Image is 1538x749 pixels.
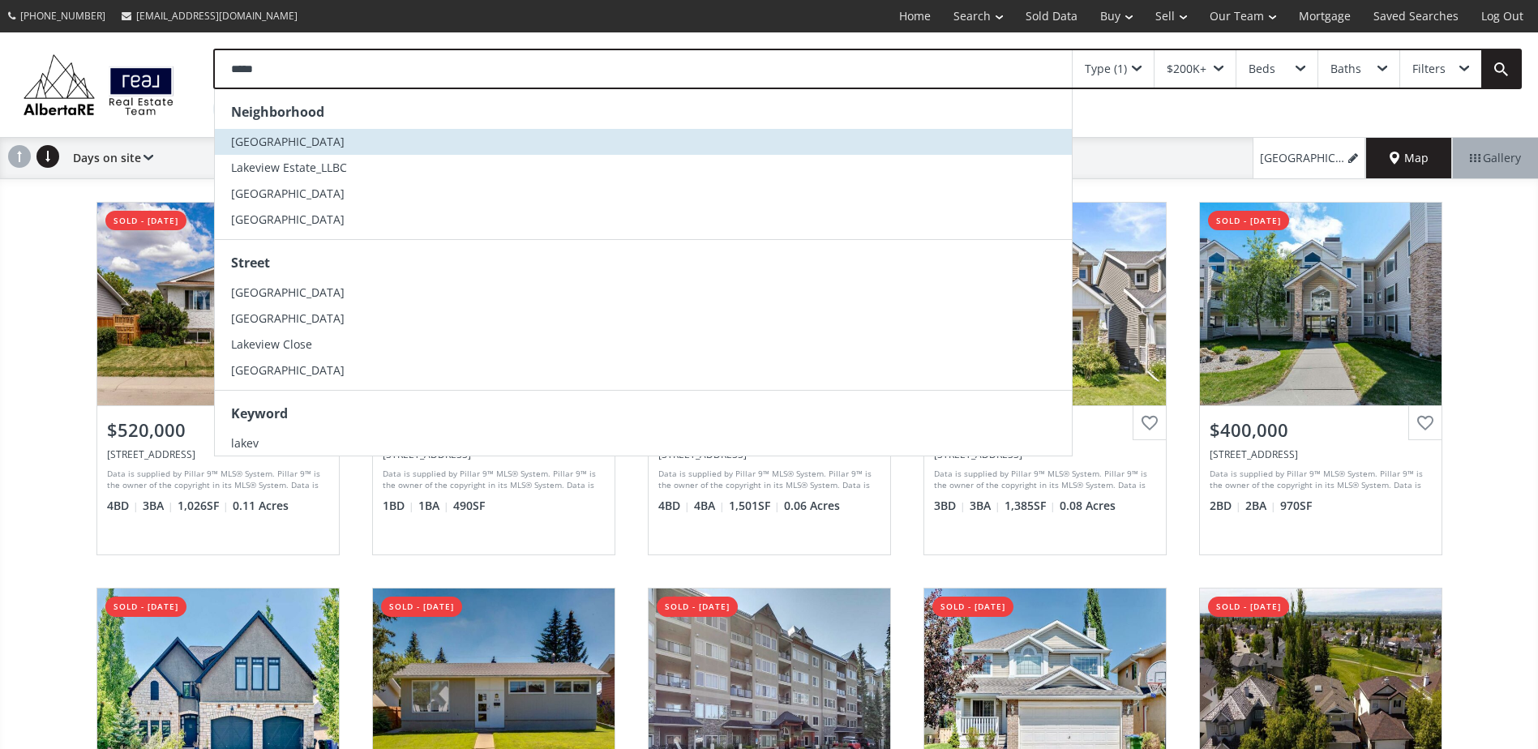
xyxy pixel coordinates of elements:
div: $520,000 [107,417,329,443]
div: Beds [1249,63,1275,75]
span: [GEOGRAPHIC_DATA] [231,362,345,378]
span: 3 BA [143,498,174,514]
div: Data is supplied by Pillar 9™ MLS® System. Pillar 9™ is the owner of the copyright in its MLS® Sy... [107,468,325,492]
a: [GEOGRAPHIC_DATA], over $200K [1253,138,1366,178]
span: 970 SF [1280,498,1312,514]
div: Data is supplied by Pillar 9™ MLS® System. Pillar 9™ is the owner of the copyright in its MLS® Sy... [1210,468,1428,492]
span: Gallery [1470,150,1521,166]
span: 4 BD [658,498,690,514]
span: 1,501 SF [729,498,780,514]
span: 1,026 SF [178,498,229,514]
div: Data is supplied by Pillar 9™ MLS® System. Pillar 9™ is the owner of the copyright in its MLS® Sy... [383,468,601,492]
span: [GEOGRAPHIC_DATA] [231,310,345,326]
span: 2 BA [1245,498,1276,514]
span: 0.08 Acres [1060,498,1116,514]
div: Data is supplied by Pillar 9™ MLS® System. Pillar 9™ is the owner of the copyright in its MLS® Sy... [934,468,1152,492]
strong: Keyword [231,404,288,422]
span: [GEOGRAPHIC_DATA] [231,186,345,201]
img: Logo [16,50,181,119]
span: [PHONE_NUMBER] [20,9,105,23]
div: Map [1366,138,1452,178]
strong: Street [231,254,270,272]
span: 3 BD [934,498,966,514]
span: Lakeview Estate_LLBC [231,160,347,175]
span: 4 BD [107,498,139,514]
div: City: [GEOGRAPHIC_DATA] [213,97,368,121]
div: Filters [1412,63,1446,75]
span: [GEOGRAPHIC_DATA] [231,285,345,300]
div: $400,000 [1210,417,1432,443]
span: 0.06 Acres [784,498,840,514]
div: Days on site [65,138,153,178]
span: 1 BA [418,498,449,514]
div: 4307 Dovercrest Drive SE, Calgary, AB T2B 1X6 [107,447,329,461]
span: 2 BD [1210,498,1241,514]
div: Data is supplied by Pillar 9™ MLS® System. Pillar 9™ is the owner of the copyright in its MLS® Sy... [658,468,876,492]
div: Baths [1330,63,1361,75]
span: 1,385 SF [1005,498,1056,514]
strong: Neighborhood [231,103,324,121]
span: 3 BA [970,498,1000,514]
span: [GEOGRAPHIC_DATA], over $200K [1260,150,1345,166]
span: [GEOGRAPHIC_DATA] [231,212,345,227]
div: 7451 Springbank Boulevard SW #2301, Calgary, AB T3H 4K5 [1210,447,1432,461]
span: Lakeview Close [231,336,312,352]
span: 0.11 Acres [233,498,289,514]
div: Gallery [1452,138,1538,178]
div: Type (1) [1085,63,1127,75]
span: 1 BD [383,498,414,514]
a: sold - [DATE]$520,000[STREET_ADDRESS]Data is supplied by Pillar 9™ MLS® System. Pillar 9™ is the ... [80,186,356,571]
span: [EMAIL_ADDRESS][DOMAIN_NAME] [136,9,298,23]
div: $200K+ [1167,63,1206,75]
a: sold - [DATE]$400,000[STREET_ADDRESS]Data is supplied by Pillar 9™ MLS® System. Pillar 9™ is the ... [1183,186,1459,571]
span: [GEOGRAPHIC_DATA] [231,134,345,149]
span: 490 SF [453,498,485,514]
a: [EMAIL_ADDRESS][DOMAIN_NAME] [114,1,306,31]
span: lakev [231,435,259,451]
span: 4 BA [694,498,725,514]
span: Map [1390,150,1429,166]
